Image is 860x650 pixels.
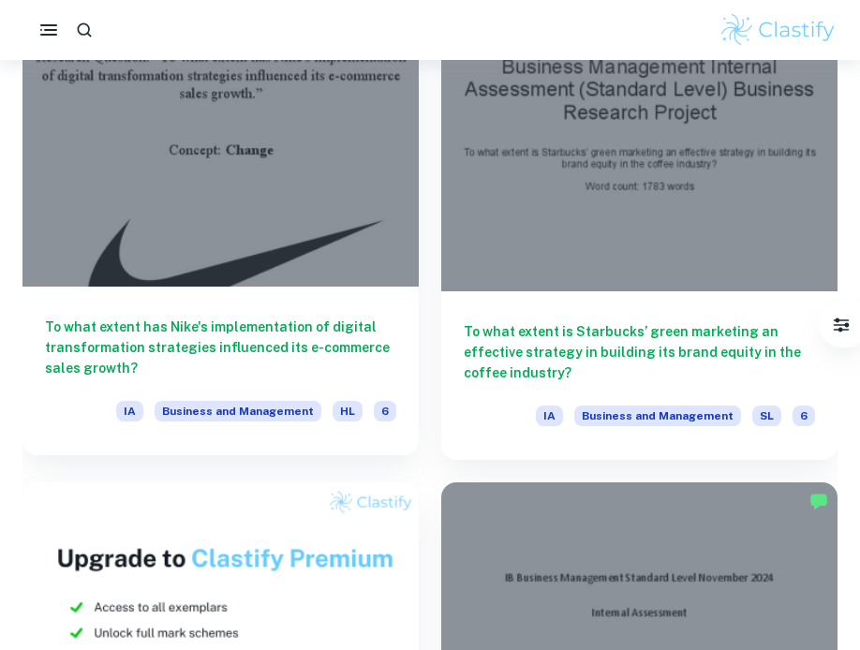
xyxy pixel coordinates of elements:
span: 6 [793,406,815,426]
h6: To what extent is Starbucks’ green marketing an effective strategy in building its brand equity i... [464,321,815,383]
button: Filter [823,306,860,344]
span: SL [752,406,781,426]
span: IA [116,401,143,421]
span: 6 [374,401,396,421]
img: Marked [809,492,828,510]
span: Business and Management [574,406,741,426]
h6: To what extent has Nike's implementation of digital transformation strategies influenced its e-co... [45,317,396,378]
img: Clastify logo [719,11,838,49]
span: HL [333,401,363,421]
span: IA [536,406,563,426]
span: Business and Management [155,401,321,421]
